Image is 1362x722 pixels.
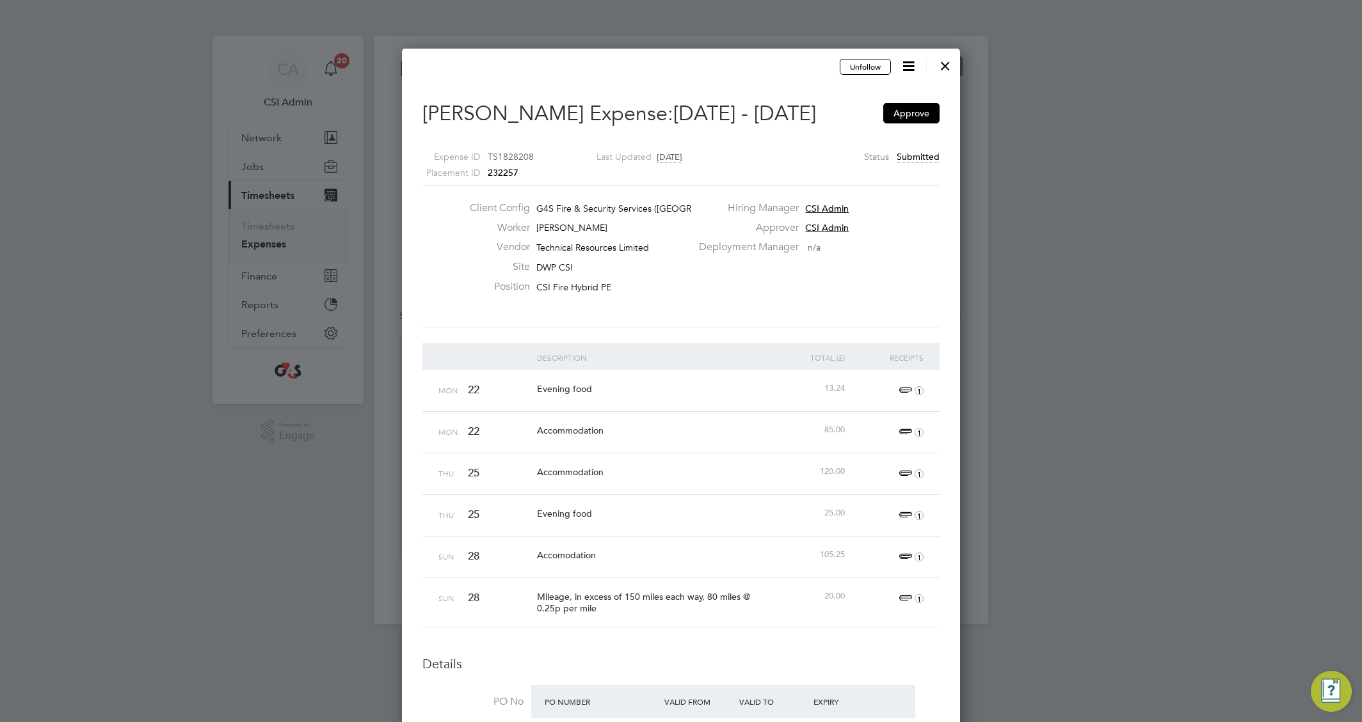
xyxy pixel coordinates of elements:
span: 20.00 [824,590,845,601]
label: Position [460,280,530,294]
i: 1 [915,386,924,395]
span: 25 [468,466,479,480]
span: 22 [468,425,479,438]
label: Last Updated [578,149,652,165]
span: Sun [438,551,454,561]
span: [DATE] [657,152,682,163]
span: n/a [808,242,821,253]
span: 25 [468,508,479,521]
span: 85.00 [824,424,845,435]
label: Vendor [460,240,530,254]
label: Deployment Manager [691,240,799,254]
span: CSI Fire Hybrid PE [536,281,611,293]
span: G4S Fire & Security Services ([GEOGRAPHIC_DATA]) Li… [536,203,769,214]
button: Approve [883,103,940,123]
label: Worker [460,221,530,235]
i: 1 [915,594,924,603]
label: PO No [422,695,524,709]
span: Thu [438,510,454,520]
span: CSI Admin [805,222,849,233]
div: Valid From [661,690,736,713]
span: Accomodation [537,549,596,561]
h3: Details [422,655,940,672]
span: Mon [438,427,458,437]
div: Total (£) [769,343,848,372]
div: Description [534,343,770,372]
i: 1 [915,511,924,520]
div: Receipts [848,343,927,372]
span: 120.00 [820,466,845,476]
label: Site [460,260,530,274]
button: Unfollow [840,59,891,75]
h2: [PERSON_NAME] Expense: [422,100,940,127]
span: 25.00 [824,507,845,518]
span: 22 [468,383,479,396]
span: TS1828208 [488,151,534,162]
span: Submitted [897,151,940,163]
span: 232257 [488,167,518,178]
span: Evening food [537,508,592,519]
div: Valid To [736,690,811,713]
span: Sun [438,593,454,603]
label: Status [864,149,889,165]
div: Expiry [810,690,885,713]
span: 13.24 [824,382,845,393]
span: Mileage, in excess of 150 miles each way, 80 miles @ 0.25p per mile [537,591,750,614]
span: [DATE] - [DATE] [673,101,816,126]
div: PO Number [541,690,661,713]
label: Placement ID [406,165,480,181]
span: Evening food [537,383,592,395]
label: Expense ID [406,149,480,165]
span: 28 [468,591,479,604]
span: DWP CSI [536,262,573,273]
span: 105.25 [820,549,845,560]
span: 28 [468,549,479,563]
i: 1 [915,553,924,561]
label: Hiring Manager [691,201,799,215]
i: 1 [915,469,924,478]
span: CSI Admin [805,203,849,214]
label: Client Config [460,201,530,215]
span: Accommodation [537,466,604,478]
span: Thu [438,468,454,478]
span: Accommodation [537,425,604,436]
button: Engage Resource Center [1311,671,1352,712]
span: Technical Resources Limited [536,242,649,253]
i: 1 [915,428,924,437]
span: Mon [438,385,458,395]
span: [PERSON_NAME] [536,222,607,233]
label: Approver [691,221,799,235]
